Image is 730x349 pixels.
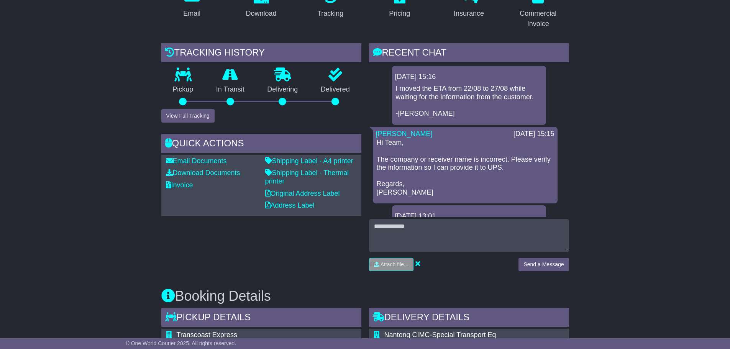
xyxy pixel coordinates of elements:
[161,308,361,329] div: Pickup Details
[166,181,193,189] a: Invoice
[161,85,205,94] p: Pickup
[396,85,542,118] p: I moved the ETA from 22/08 to 27/08 while waiting for the information from the customer. -[PERSON...
[265,157,353,165] a: Shipping Label - A4 printer
[256,85,310,94] p: Delivering
[161,288,569,304] h3: Booking Details
[166,157,227,165] a: Email Documents
[369,43,569,64] div: RECENT CHAT
[395,73,543,81] div: [DATE] 15:16
[265,169,349,185] a: Shipping Label - Thermal printer
[126,340,236,346] span: © One World Courier 2025. All rights reserved.
[161,109,215,123] button: View Full Tracking
[246,8,276,19] div: Download
[377,139,554,197] p: Hi Team, The company or receiver name is incorrect. Please verify the information so I can provid...
[395,212,543,221] div: [DATE] 13:01
[513,130,554,138] div: [DATE] 15:15
[389,8,410,19] div: Pricing
[309,85,361,94] p: Delivered
[205,85,256,94] p: In Transit
[512,8,564,29] div: Commercial Invoice
[317,8,343,19] div: Tracking
[177,331,237,339] span: Transcoast Express
[183,8,200,19] div: Email
[161,134,361,155] div: Quick Actions
[161,43,361,64] div: Tracking history
[518,258,569,271] button: Send a Message
[454,8,484,19] div: Insurance
[369,308,569,329] div: Delivery Details
[384,331,496,339] span: Nantong CIMC-Special Transport Eq
[166,169,240,177] a: Download Documents
[265,202,315,209] a: Address Label
[265,190,340,197] a: Original Address Label
[376,130,433,138] a: [PERSON_NAME]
